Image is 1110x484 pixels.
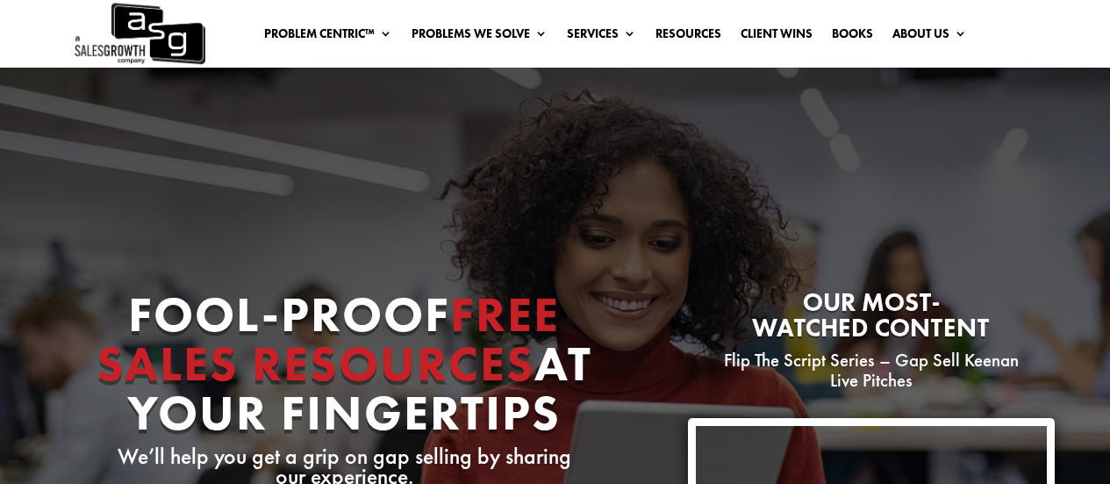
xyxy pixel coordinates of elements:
a: Client Wins [741,27,813,47]
a: Problems We Solve [412,27,548,47]
a: Books [832,27,873,47]
a: About Us [892,27,967,47]
a: Services [567,27,636,47]
a: Resources [655,27,721,47]
p: Flip The Script Series – Gap Sell Keenan Live Pitches [688,350,1055,392]
h1: Fool-proof At Your Fingertips [55,290,633,446]
h2: Our most-watched content [688,290,1055,350]
span: Free Sales Resources [97,283,561,395]
a: Problem Centric™ [264,27,392,47]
